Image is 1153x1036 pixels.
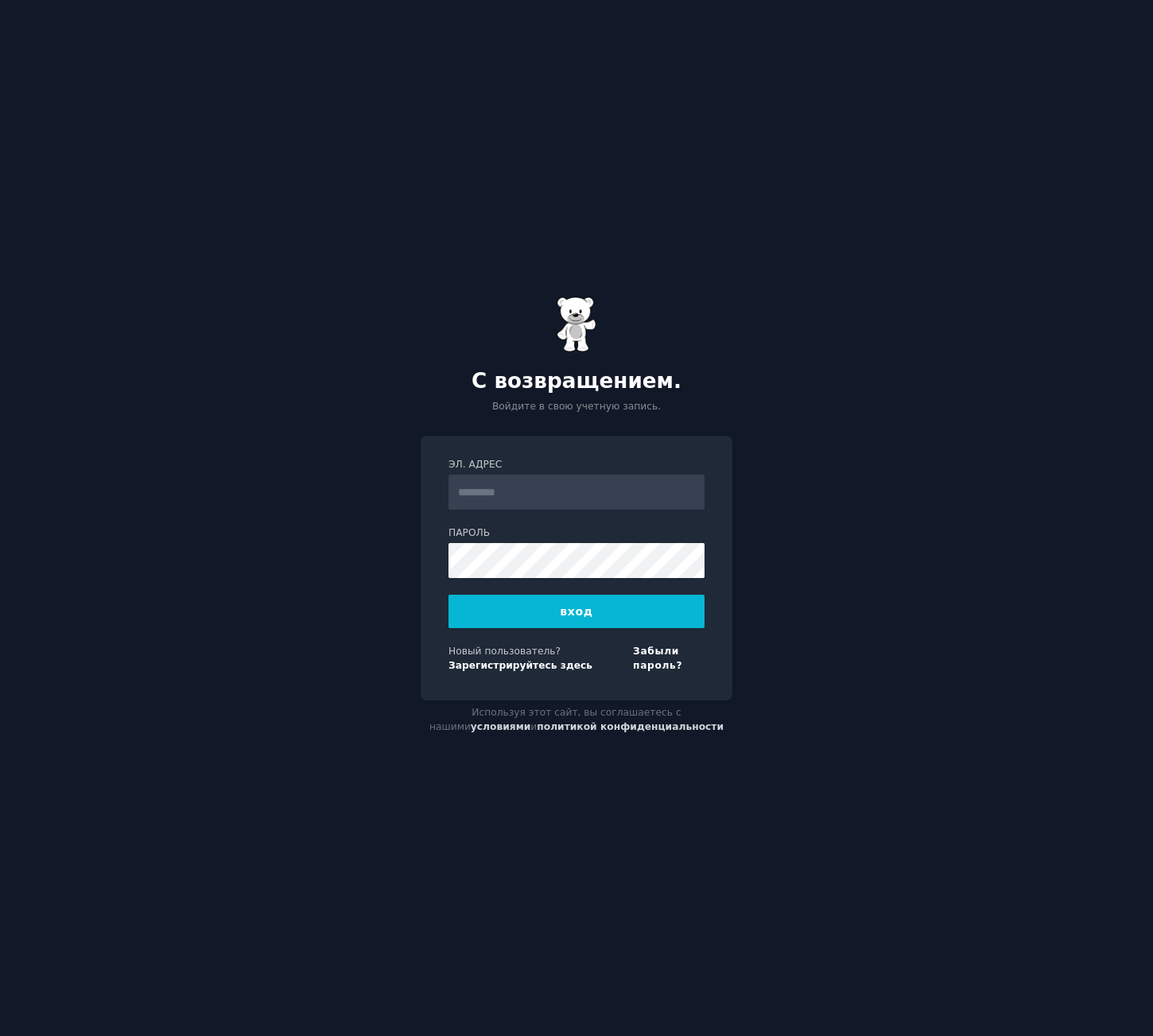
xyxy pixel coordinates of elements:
[492,401,661,412] ya-tr-span: Войдите в свою учетную запись.
[448,646,561,657] ya-tr-span: Новый пользователь?
[557,297,596,352] img: Мармеладный Мишка
[560,605,593,618] ya-tr-span: вход
[448,595,705,628] button: вход
[530,721,537,732] ya-tr-span: и
[471,721,530,732] a: условиями
[448,660,592,671] a: Зарегистрируйтесь здесь
[633,646,682,671] a: Забыли пароль?
[429,707,681,732] ya-tr-span: Используя этот сайт, вы соглашаетесь с нашими
[448,459,502,470] ya-tr-span: Эл. адрес
[537,721,724,732] a: политикой конфиденциальности
[472,369,681,393] ya-tr-span: С возвращением.
[448,527,490,538] ya-tr-span: Пароль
